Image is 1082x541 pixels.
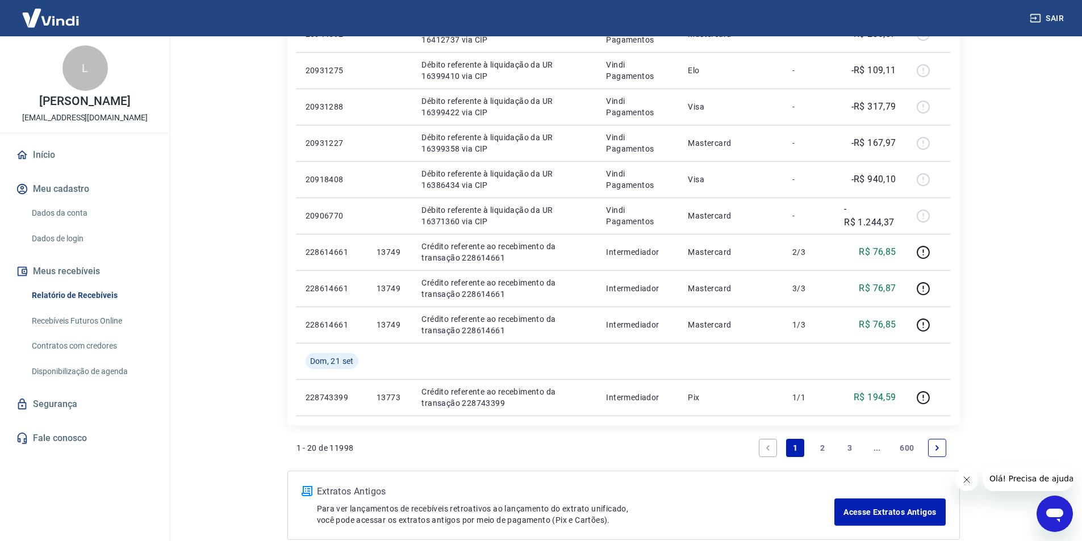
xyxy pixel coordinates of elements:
span: Olá! Precisa de ajuda? [7,8,95,17]
p: Intermediador [606,392,670,403]
iframe: Fechar mensagem [955,468,978,491]
p: R$ 76,85 [859,318,896,332]
p: Vindi Pagamentos [606,59,670,82]
p: 13749 [377,319,403,330]
p: Crédito referente ao recebimento da transação 228743399 [421,386,588,409]
p: -R$ 1.244,37 [844,202,896,229]
p: Visa [688,174,774,185]
p: Crédito referente ao recebimento da transação 228614661 [421,277,588,300]
p: Débito referente à liquidação da UR 16399358 via CIP [421,132,588,154]
a: Next page [928,439,946,457]
a: Dados da conta [27,202,156,225]
a: Início [14,142,156,167]
p: Intermediador [606,319,670,330]
p: 13773 [377,392,403,403]
p: - [792,65,826,76]
p: 20931227 [306,137,358,149]
p: Extratos Antigos [317,485,835,498]
p: [PERSON_NAME] [39,95,130,107]
button: Meus recebíveis [14,259,156,284]
p: Visa [688,101,774,112]
p: -R$ 167,97 [851,136,896,150]
p: Elo [688,65,774,76]
p: 1/1 [792,392,826,403]
p: Para ver lançamentos de recebíveis retroativos ao lançamento do extrato unificado, você pode aces... [317,503,835,526]
span: Dom, 21 set [310,355,354,367]
img: Vindi [14,1,87,35]
a: Page 600 [895,439,918,457]
p: Mastercard [688,246,774,258]
p: Mastercard [688,283,774,294]
div: L [62,45,108,91]
p: Vindi Pagamentos [606,132,670,154]
p: Vindi Pagamentos [606,204,670,227]
p: Mastercard [688,210,774,221]
img: ícone [302,486,312,496]
p: 228614661 [306,319,358,330]
p: Crédito referente ao recebimento da transação 228614661 [421,241,588,263]
p: 13749 [377,283,403,294]
button: Meu cadastro [14,177,156,202]
p: Intermediador [606,283,670,294]
a: Relatório de Recebíveis [27,284,156,307]
button: Sair [1027,8,1068,29]
p: 1 - 20 de 11998 [296,442,354,454]
a: Segurança [14,392,156,417]
iframe: Botão para abrir a janela de mensagens [1037,496,1073,532]
p: Débito referente à liquidação da UR 16386434 via CIP [421,168,588,191]
p: Intermediador [606,246,670,258]
p: 228614661 [306,283,358,294]
p: Crédito referente ao recebimento da transação 228614661 [421,313,588,336]
a: Page 3 [841,439,859,457]
p: 20931275 [306,65,358,76]
p: - [792,101,826,112]
a: Acesse Extratos Antigos [834,498,945,526]
p: [EMAIL_ADDRESS][DOMAIN_NAME] [22,112,148,124]
p: -R$ 109,11 [851,64,896,77]
a: Fale conosco [14,426,156,451]
p: 3/3 [792,283,826,294]
p: - [792,137,826,149]
a: Contratos com credores [27,334,156,358]
p: 2/3 [792,246,826,258]
a: Page 2 [813,439,832,457]
p: 20906770 [306,210,358,221]
a: Page 1 is your current page [786,439,804,457]
p: Débito referente à liquidação da UR 16399410 via CIP [421,59,588,82]
p: Débito referente à liquidação da UR 16371360 via CIP [421,204,588,227]
p: -R$ 317,79 [851,100,896,114]
p: 20931288 [306,101,358,112]
p: Mastercard [688,319,774,330]
p: R$ 76,85 [859,245,896,259]
p: Vindi Pagamentos [606,168,670,191]
p: Débito referente à liquidação da UR 16399422 via CIP [421,95,588,118]
a: Previous page [759,439,777,457]
p: Mastercard [688,137,774,149]
p: - [792,210,826,221]
p: -R$ 940,10 [851,173,896,186]
p: 1/3 [792,319,826,330]
p: R$ 194,59 [854,391,896,404]
ul: Pagination [754,434,950,462]
p: Vindi Pagamentos [606,95,670,118]
a: Dados de login [27,227,156,250]
p: R$ 76,87 [859,282,896,295]
a: Jump forward [868,439,886,457]
p: 13749 [377,246,403,258]
iframe: Mensagem da empresa [983,466,1073,491]
p: 228614661 [306,246,358,258]
p: 228743399 [306,392,358,403]
p: - [792,174,826,185]
p: Pix [688,392,774,403]
p: 20918408 [306,174,358,185]
a: Disponibilização de agenda [27,360,156,383]
a: Recebíveis Futuros Online [27,309,156,333]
